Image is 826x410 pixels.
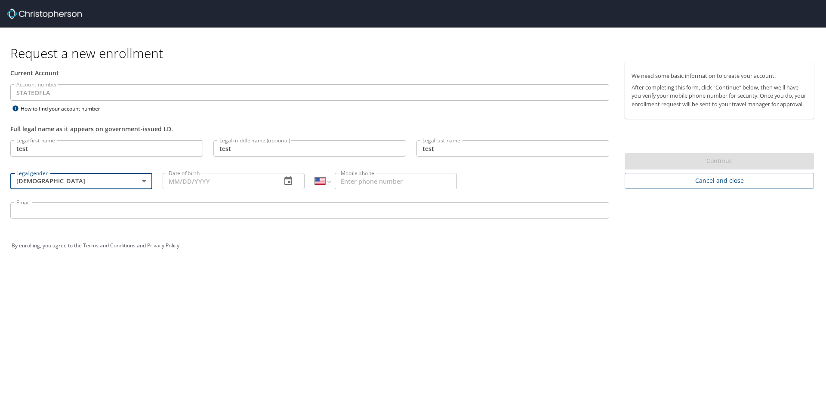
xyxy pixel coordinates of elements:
[632,72,807,80] p: We need some basic information to create your account.
[632,176,807,186] span: Cancel and close
[625,173,814,189] button: Cancel and close
[10,173,152,189] div: [DEMOGRAPHIC_DATA]
[10,124,609,133] div: Full legal name as it appears on government-issued I.D.
[163,173,274,189] input: MM/DD/YYYY
[10,45,821,62] h1: Request a new enrollment
[10,68,609,77] div: Current Account
[12,235,814,256] div: By enrolling, you agree to the and .
[632,83,807,108] p: After completing this form, click "Continue" below, then we'll have you verify your mobile phone ...
[10,103,118,114] div: How to find your account number
[83,242,136,249] a: Terms and Conditions
[335,173,457,189] input: Enter phone number
[7,9,82,19] img: cbt logo
[147,242,179,249] a: Privacy Policy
